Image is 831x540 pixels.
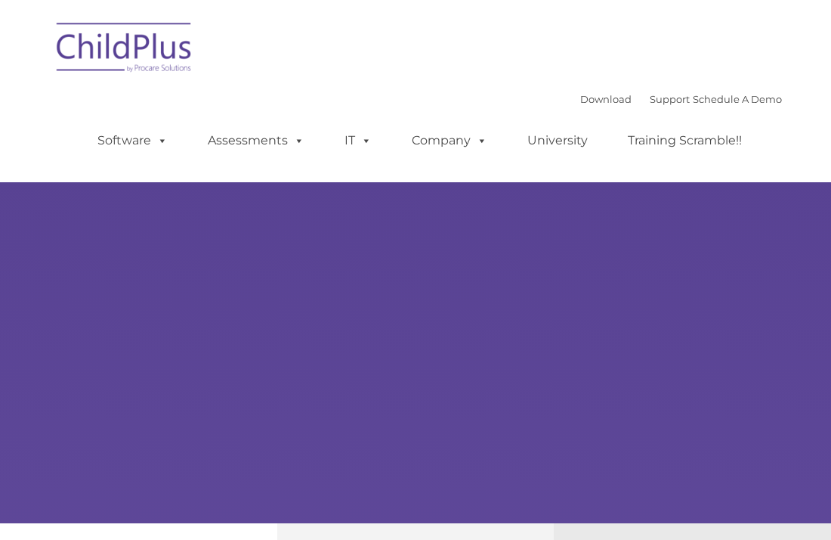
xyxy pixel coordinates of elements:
[580,93,632,105] a: Download
[193,126,320,156] a: Assessments
[580,93,782,105] font: |
[650,93,690,105] a: Support
[82,126,183,156] a: Software
[693,93,782,105] a: Schedule A Demo
[49,12,200,88] img: ChildPlus by Procare Solutions
[397,126,502,156] a: Company
[512,126,603,156] a: University
[613,126,757,156] a: Training Scramble!!
[329,126,387,156] a: IT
